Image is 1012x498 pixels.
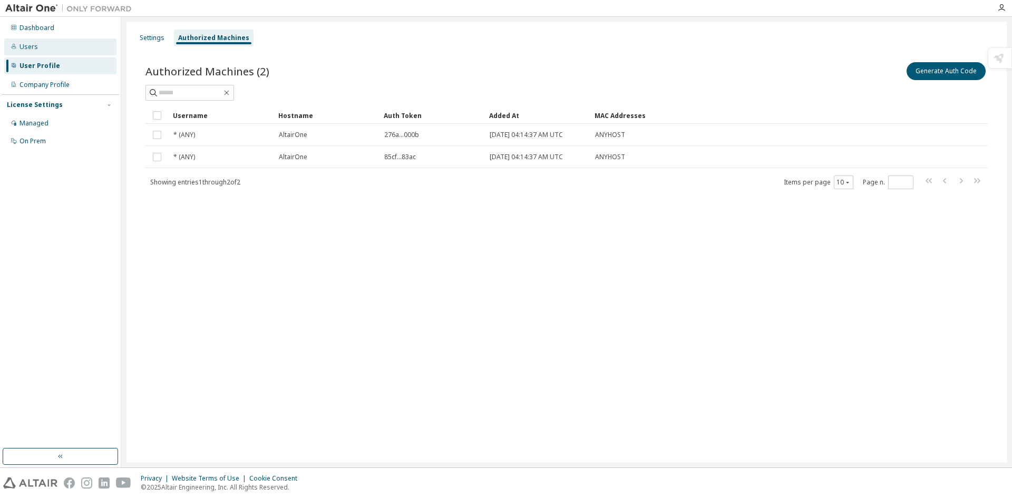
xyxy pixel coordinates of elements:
[7,101,63,109] div: License Settings
[384,107,481,124] div: Auth Token
[249,474,304,483] div: Cookie Consent
[20,81,70,89] div: Company Profile
[278,107,375,124] div: Hostname
[907,62,986,80] button: Generate Auth Code
[178,34,249,42] div: Authorized Machines
[172,474,249,483] div: Website Terms of Use
[150,178,240,187] span: Showing entries 1 through 2 of 2
[384,153,416,161] span: 85cf...83ac
[784,175,853,189] span: Items per page
[116,477,131,489] img: youtube.svg
[595,131,625,139] span: ANYHOST
[141,474,172,483] div: Privacy
[20,137,46,145] div: On Prem
[20,62,60,70] div: User Profile
[279,131,307,139] span: AltairOne
[384,131,419,139] span: 276a...000b
[5,3,137,14] img: Altair One
[173,153,195,161] span: * (ANY)
[20,43,38,51] div: Users
[279,153,307,161] span: AltairOne
[173,107,270,124] div: Username
[145,64,269,79] span: Authorized Machines (2)
[20,24,54,32] div: Dashboard
[489,107,586,124] div: Added At
[863,175,913,189] span: Page n.
[595,107,877,124] div: MAC Addresses
[3,477,57,489] img: altair_logo.svg
[81,477,92,489] img: instagram.svg
[490,153,563,161] span: [DATE] 04:14:37 AM UTC
[20,119,48,128] div: Managed
[99,477,110,489] img: linkedin.svg
[173,131,195,139] span: * (ANY)
[595,153,625,161] span: ANYHOST
[490,131,563,139] span: [DATE] 04:14:37 AM UTC
[64,477,75,489] img: facebook.svg
[140,34,164,42] div: Settings
[836,178,851,187] button: 10
[141,483,304,492] p: © 2025 Altair Engineering, Inc. All Rights Reserved.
